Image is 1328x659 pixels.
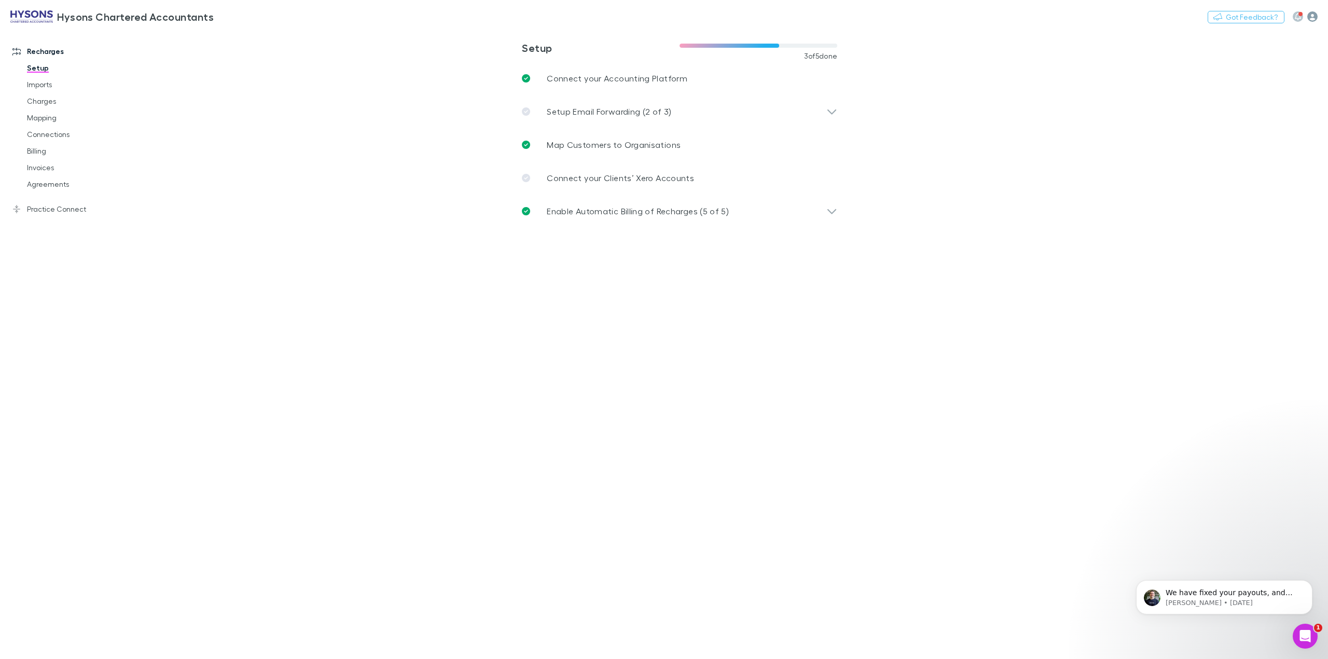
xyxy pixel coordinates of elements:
p: Enable Automatic Billing of Recharges (5 of 5) [547,205,729,217]
a: Recharges [2,43,148,60]
div: Setup Email Forwarding (2 of 3) [514,95,846,128]
span: 3 of 5 done [804,52,838,60]
h3: Setup [522,42,680,54]
a: Imports [17,76,148,93]
span: 1 [1314,624,1322,632]
a: Billing [17,143,148,159]
p: Map Customers to Organisations [547,139,681,151]
a: Charges [17,93,148,109]
iframe: Intercom notifications message [1120,558,1328,631]
h3: Hysons Chartered Accountants [57,10,214,23]
a: Practice Connect [2,201,148,217]
a: Connect your Accounting Platform [514,62,846,95]
a: Map Customers to Organisations [514,128,846,161]
p: Connect your Accounting Platform [547,72,687,85]
p: Connect your Clients’ Xero Accounts [547,172,694,184]
span: We have fixed your payouts, and they are now reconciled. Thank you for your patience. I will clos... [45,30,175,90]
iframe: Intercom live chat [1293,624,1318,649]
a: Connect your Clients’ Xero Accounts [514,161,846,195]
a: Invoices [17,159,148,176]
a: Connections [17,126,148,143]
button: Got Feedback? [1208,11,1284,23]
a: Mapping [17,109,148,126]
a: Setup [17,60,148,76]
div: Enable Automatic Billing of Recharges (5 of 5) [514,195,846,228]
p: Message from Alex, sent 1w ago [45,40,179,49]
img: Hysons Chartered Accountants's Logo [10,10,53,23]
a: Agreements [17,176,148,193]
a: Hysons Chartered Accountants [4,4,220,29]
p: Setup Email Forwarding (2 of 3) [547,105,671,118]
